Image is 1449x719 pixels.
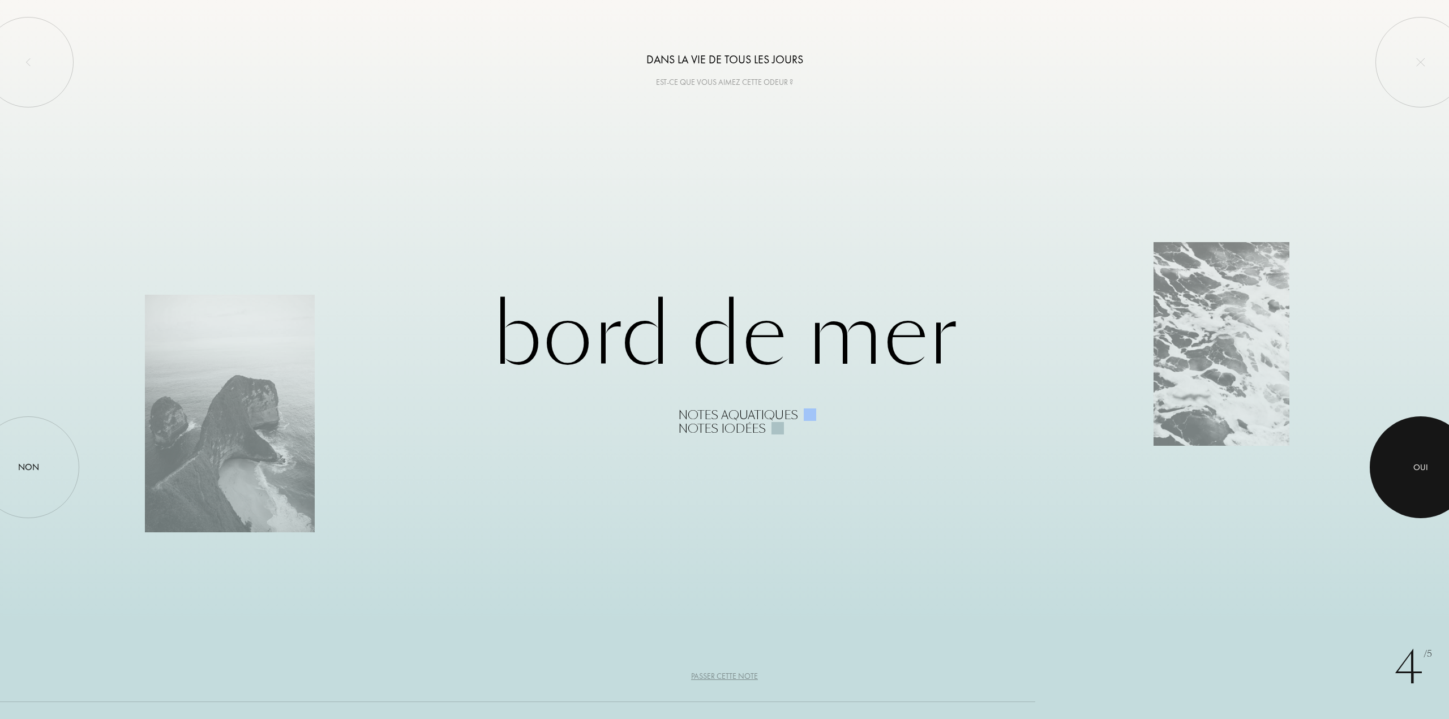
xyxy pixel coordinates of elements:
div: Passer cette note [691,670,758,682]
div: Oui [1413,461,1428,474]
div: 4 [1394,634,1432,702]
span: /5 [1424,648,1432,661]
div: Notes aquatiques [678,408,798,422]
div: Notes iodées [678,422,766,436]
img: quit_onboard.svg [1416,58,1425,67]
div: Bord de Mer [145,284,1304,436]
img: left_onboard.svg [24,58,33,67]
div: Non [18,460,39,474]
